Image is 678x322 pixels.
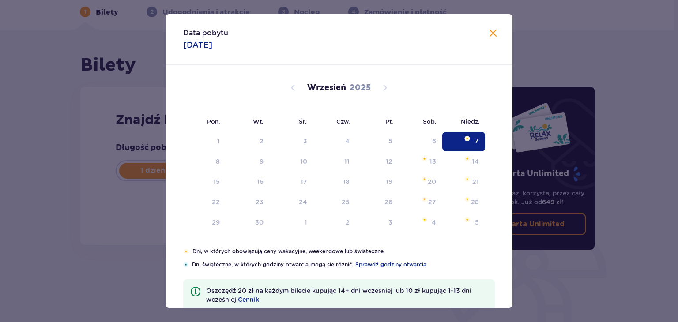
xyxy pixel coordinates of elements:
td: Selected. niedziela, 7 września 2025 [442,132,485,151]
td: poniedziałek, 8 września 2025 [183,152,226,172]
td: sobota, 27 września 2025 [399,193,442,212]
div: 10 [300,157,307,166]
small: Sob. [423,118,437,125]
div: 3 [388,218,392,227]
td: piątek, 3 października 2025 [356,213,399,232]
div: 12 [386,157,392,166]
td: środa, 10 września 2025 [270,152,313,172]
div: 23 [256,198,264,206]
div: 17 [301,177,307,186]
td: wtorek, 9 września 2025 [226,152,270,172]
div: 16 [257,177,264,186]
td: niedziela, 21 września 2025 [442,172,485,192]
small: Pt. [385,118,393,125]
div: Calendar [166,65,512,247]
td: Not available. sobota, 6 września 2025 [399,132,442,151]
td: sobota, 20 września 2025 [399,172,442,192]
div: 2 [346,218,350,227]
div: 20 [428,177,436,186]
small: Pon. [207,118,220,125]
div: 13 [429,157,436,166]
small: Czw. [336,118,350,125]
td: niedziela, 14 września 2025 [442,152,485,172]
p: 2025 [350,82,371,93]
div: 22 [212,198,220,206]
div: 27 [428,198,436,206]
td: poniedziałek, 15 września 2025 [183,172,226,192]
div: 25 [342,198,350,206]
small: Wt. [253,118,264,125]
div: 29 [212,218,220,227]
td: czwartek, 18 września 2025 [313,172,356,192]
div: 18 [343,177,350,186]
td: czwartek, 2 października 2025 [313,213,356,232]
td: poniedziałek, 22 września 2025 [183,193,226,212]
td: Not available. czwartek, 4 września 2025 [313,132,356,151]
td: piątek, 26 września 2025 [356,193,399,212]
div: 6 [432,137,436,146]
td: wtorek, 23 września 2025 [226,193,270,212]
div: 8 [216,157,220,166]
td: Not available. piątek, 5 września 2025 [356,132,399,151]
td: wtorek, 30 września 2025 [226,213,270,232]
div: 11 [344,157,350,166]
p: Wrzesień [307,82,346,93]
div: 1 [305,218,307,227]
td: sobota, 4 października 2025 [399,213,442,232]
div: 15 [213,177,220,186]
div: 1 [217,137,220,146]
td: środa, 1 października 2025 [270,213,313,232]
td: niedziela, 5 października 2025 [442,213,485,232]
small: Niedz. [461,118,480,125]
div: 24 [299,198,307,206]
td: poniedziałek, 29 września 2025 [183,213,226,232]
small: Śr. [299,118,307,125]
div: 5 [388,137,392,146]
td: czwartek, 11 września 2025 [313,152,356,172]
div: 9 [260,157,264,166]
div: 4 [432,218,436,227]
td: sobota, 13 września 2025 [399,152,442,172]
div: 2 [260,137,264,146]
td: środa, 17 września 2025 [270,172,313,192]
td: Not available. środa, 3 września 2025 [270,132,313,151]
td: Not available. poniedziałek, 1 września 2025 [183,132,226,151]
td: wtorek, 16 września 2025 [226,172,270,192]
div: 19 [386,177,392,186]
td: środa, 24 września 2025 [270,193,313,212]
td: piątek, 12 września 2025 [356,152,399,172]
td: piątek, 19 września 2025 [356,172,399,192]
td: Not available. wtorek, 2 września 2025 [226,132,270,151]
td: niedziela, 28 września 2025 [442,193,485,212]
div: 30 [255,218,264,227]
td: czwartek, 25 września 2025 [313,193,356,212]
div: 4 [345,137,350,146]
div: 26 [384,198,392,206]
div: 3 [303,137,307,146]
